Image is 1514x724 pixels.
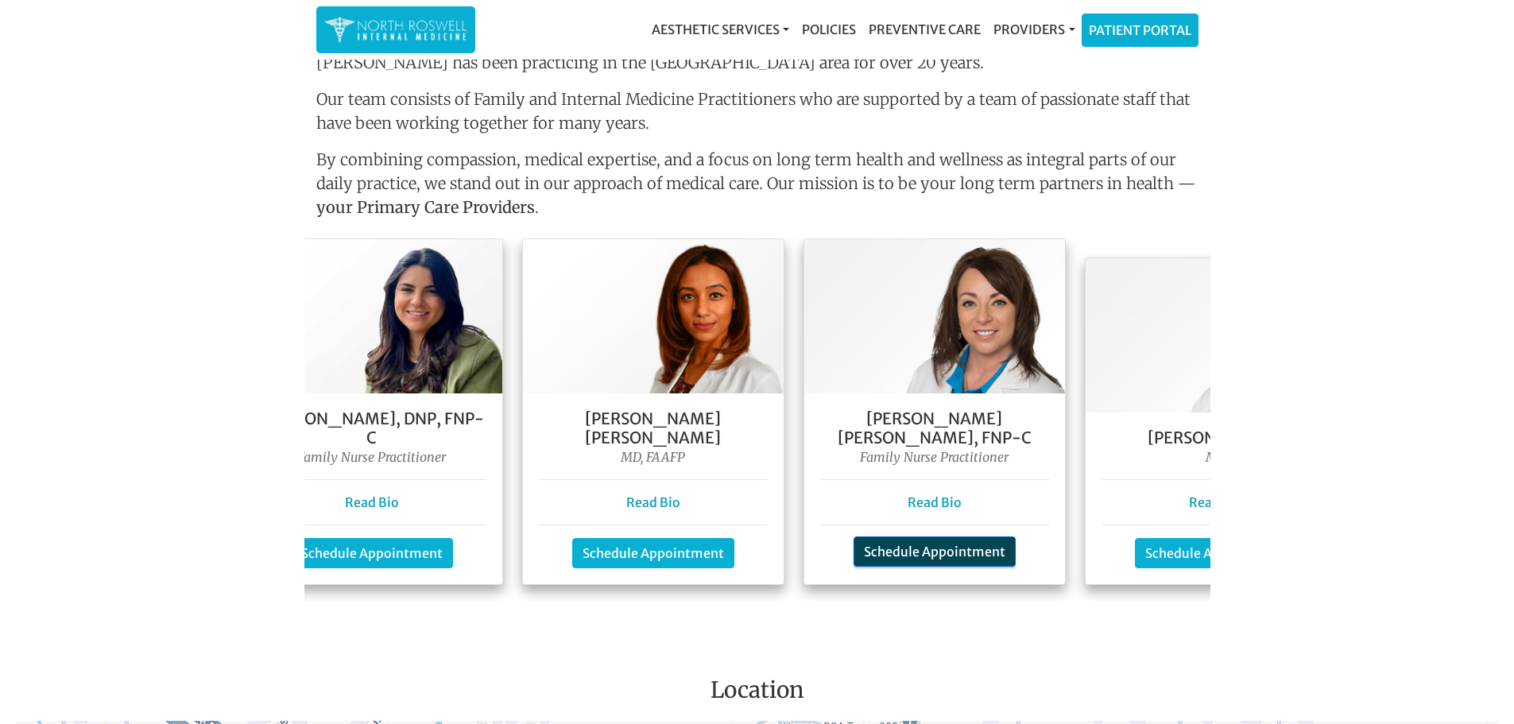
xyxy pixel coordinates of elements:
[324,14,467,45] img: North Roswell Internal Medicine
[523,239,784,393] img: Dr. Farah Mubarak Ali MD, FAAFP
[804,239,1065,393] img: Keela Weeks Leger, FNP-C
[291,538,453,568] a: Schedule Appointment
[1206,449,1226,465] i: MD
[316,197,535,217] strong: your Primary Care Providers
[862,14,987,45] a: Preventive Care
[987,14,1081,45] a: Providers
[316,148,1198,226] p: By combining compassion, medical expertise, and a focus on long term health and wellness as integ...
[1135,538,1297,568] a: Schedule Appointment
[820,409,1049,447] h5: [PERSON_NAME] [PERSON_NAME], FNP-C
[316,87,1198,135] p: Our team consists of Family and Internal Medicine Practitioners who are supported by a team of pa...
[12,677,1502,710] h3: Location
[539,409,768,447] h5: [PERSON_NAME] [PERSON_NAME]
[257,409,486,447] h5: [PERSON_NAME], DNP, FNP- C
[1102,428,1330,447] h5: [PERSON_NAME]
[854,536,1016,567] a: Schedule Appointment
[297,449,446,465] i: Family Nurse Practitioner
[1086,258,1346,412] img: Dr. George Kanes
[860,449,1009,465] i: Family Nurse Practitioner
[645,14,796,45] a: Aesthetic Services
[626,494,680,510] a: Read Bio
[345,494,399,510] a: Read Bio
[908,494,962,510] a: Read Bio
[1189,494,1243,510] a: Read Bio
[1082,14,1198,46] a: Patient Portal
[572,538,734,568] a: Schedule Appointment
[796,14,862,45] a: Policies
[621,449,685,465] i: MD, FAAFP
